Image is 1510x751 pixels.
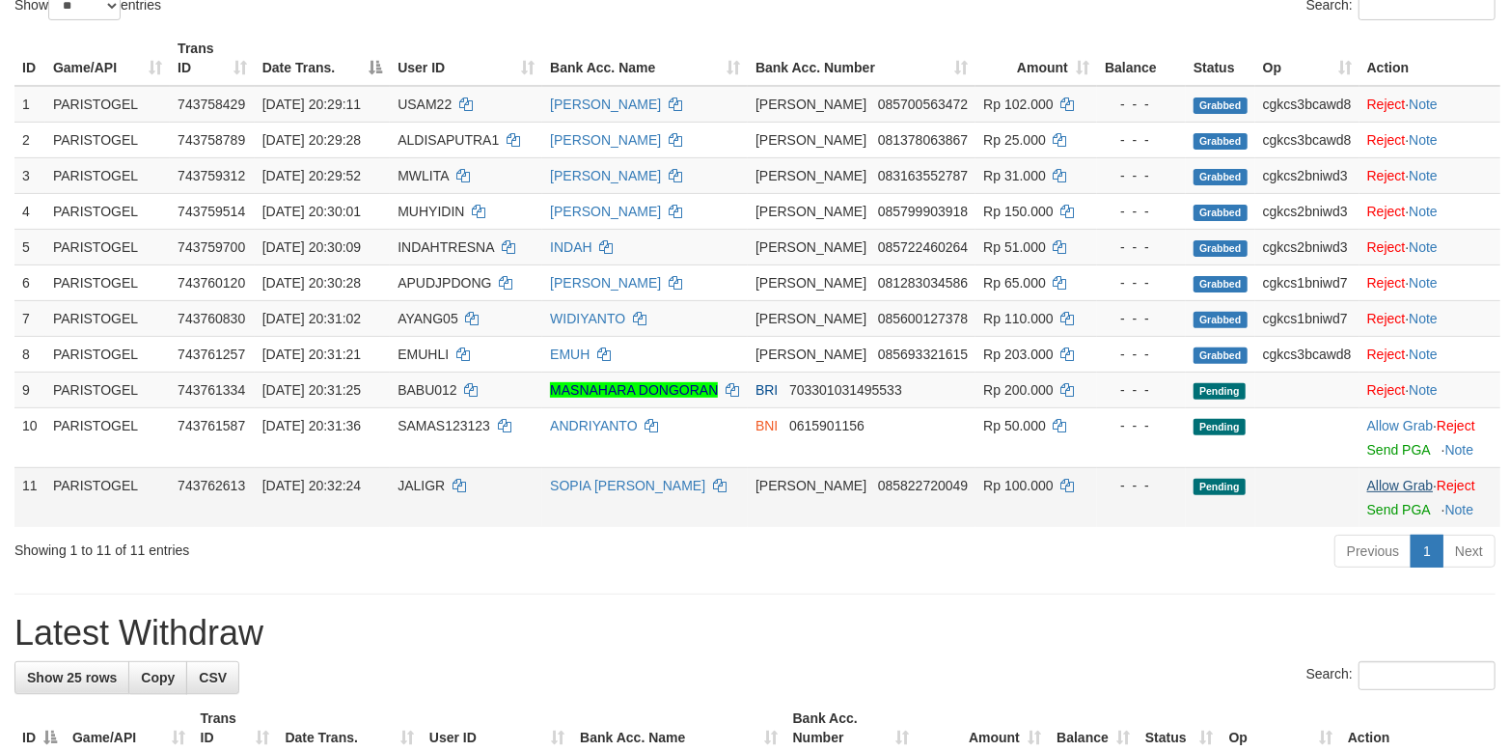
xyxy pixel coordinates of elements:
span: Grabbed [1194,205,1248,221]
span: [PERSON_NAME] [755,347,866,362]
span: CSV [199,670,227,685]
span: [DATE] 20:30:01 [262,204,361,219]
td: · [1359,193,1500,229]
td: PARISTOGEL [45,86,170,123]
a: ANDRIYANTO [550,418,638,433]
span: · [1367,418,1437,433]
td: · [1359,122,1500,157]
span: AYANG05 [398,311,458,326]
span: Rp 102.000 [983,97,1053,112]
span: 743761587 [178,418,245,433]
span: MWLITA [398,168,449,183]
a: Note [1409,168,1438,183]
a: Note [1409,132,1438,148]
td: cgkcs3bcawd8 [1255,336,1359,372]
td: · [1359,407,1500,467]
span: BRI [755,382,778,398]
span: Copy 085600127378 to clipboard [878,311,968,326]
a: Reject [1367,347,1406,362]
td: 6 [14,264,45,300]
span: 743758789 [178,132,245,148]
span: Rp 31.000 [983,168,1046,183]
span: Grabbed [1194,276,1248,292]
td: · [1359,300,1500,336]
td: 4 [14,193,45,229]
a: Allow Grab [1367,418,1433,433]
th: Trans ID: activate to sort column ascending [170,31,255,86]
span: Pending [1194,383,1246,400]
div: - - - [1105,130,1178,150]
td: 9 [14,372,45,407]
a: INDAH [550,239,592,255]
a: MASNAHARA DONGORAN [550,382,718,398]
td: · [1359,229,1500,264]
span: Copy 081378063867 to clipboard [878,132,968,148]
td: · [1359,336,1500,372]
a: SOPIA [PERSON_NAME] [550,478,705,493]
div: - - - [1105,380,1178,400]
td: 3 [14,157,45,193]
td: 2 [14,122,45,157]
td: PARISTOGEL [45,157,170,193]
span: [DATE] 20:29:28 [262,132,361,148]
a: Copy [128,661,187,694]
td: cgkcs2bniwd3 [1255,157,1359,193]
a: Reject [1437,478,1475,493]
span: Rp 100.000 [983,478,1053,493]
span: Grabbed [1194,169,1248,185]
td: · [1359,372,1500,407]
span: APUDJPDONG [398,275,491,291]
td: · [1359,467,1500,527]
td: 10 [14,407,45,467]
span: [PERSON_NAME] [755,311,866,326]
h1: Latest Withdraw [14,614,1496,653]
div: - - - [1105,95,1178,114]
span: [DATE] 20:31:21 [262,347,361,362]
span: 743758429 [178,97,245,112]
label: Search: [1306,661,1496,690]
td: PARISTOGEL [45,229,170,264]
a: Reject [1367,204,1406,219]
span: Pending [1194,419,1246,435]
span: [PERSON_NAME] [755,239,866,255]
td: PARISTOGEL [45,407,170,467]
span: Grabbed [1194,97,1248,114]
a: Reject [1437,418,1475,433]
td: 11 [14,467,45,527]
td: PARISTOGEL [45,300,170,336]
span: Copy [141,670,175,685]
div: - - - [1105,237,1178,257]
th: Bank Acc. Name: activate to sort column ascending [542,31,748,86]
span: Copy 085700563472 to clipboard [878,97,968,112]
a: Reject [1367,97,1406,112]
a: Reject [1367,311,1406,326]
span: Copy 081283034586 to clipboard [878,275,968,291]
span: 743760120 [178,275,245,291]
input: Search: [1359,661,1496,690]
th: Balance [1097,31,1186,86]
span: SAMAS123123 [398,418,490,433]
span: 743761334 [178,382,245,398]
div: - - - [1105,416,1178,435]
td: · [1359,157,1500,193]
a: Note [1409,97,1438,112]
span: Copy 085693321615 to clipboard [878,347,968,362]
a: CSV [186,661,239,694]
span: · [1367,478,1437,493]
a: Note [1409,275,1438,291]
span: 743759514 [178,204,245,219]
span: Grabbed [1194,348,1248,364]
span: [PERSON_NAME] [755,275,866,291]
span: JALIGR [398,478,445,493]
span: Copy 085799903918 to clipboard [878,204,968,219]
span: [DATE] 20:32:24 [262,478,361,493]
td: PARISTOGEL [45,336,170,372]
span: Rp 110.000 [983,311,1053,326]
div: Showing 1 to 11 of 11 entries [14,533,615,560]
span: [PERSON_NAME] [755,168,866,183]
span: Copy 085722460264 to clipboard [878,239,968,255]
a: Previous [1334,535,1412,568]
span: EMUHLI [398,347,449,362]
td: cgkcs1bniwd7 [1255,300,1359,336]
a: Show 25 rows [14,661,129,694]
